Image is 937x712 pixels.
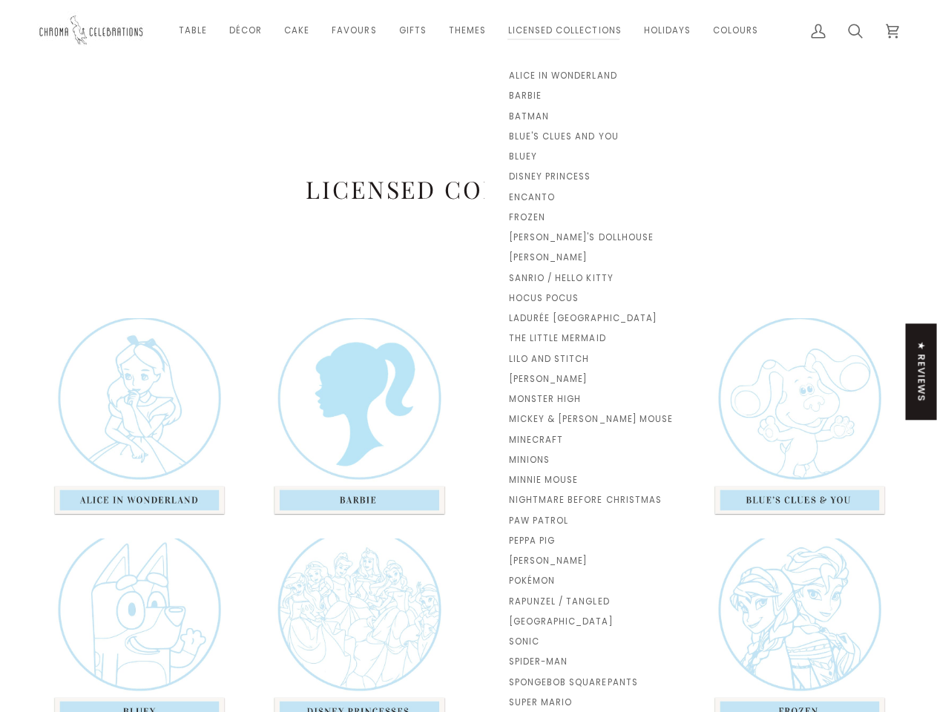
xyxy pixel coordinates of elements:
[509,535,673,547] span: Peppa Pig
[509,228,673,248] a: [PERSON_NAME]'s Dollhouse
[509,373,673,386] span: [PERSON_NAME]
[509,312,673,325] span: Ladurée [GEOGRAPHIC_DATA]
[509,450,673,470] a: Minions
[509,409,673,429] a: Mickey & [PERSON_NAME] Mouse
[509,167,673,187] a: Disney Princess
[284,24,309,37] span: Cake
[509,90,673,102] span: Barbie
[509,413,673,426] span: Mickey & [PERSON_NAME] Mouse
[509,555,673,567] span: [PERSON_NAME]
[509,191,673,204] span: Encanto
[509,208,673,228] a: Frozen
[509,676,673,689] span: SpongeBob Squarepants
[179,24,207,37] span: Table
[449,24,486,37] span: Themes
[509,592,673,612] a: Rapunzel / Tangled
[509,430,673,450] a: Minecraft
[37,11,148,50] img: Chroma Celebrations
[509,151,673,163] span: Bluey
[509,673,673,693] a: SpongeBob Squarepants
[509,551,673,571] a: [PERSON_NAME]
[509,454,673,467] span: Minions
[509,349,673,369] a: Lilo and Stitch
[509,490,673,510] a: Nightmare Before Christmas
[509,332,673,345] span: The Little Mermaid
[509,515,673,527] span: Paw Patrol
[257,318,460,521] a: Barbie
[509,612,673,632] a: [GEOGRAPHIC_DATA]
[509,147,673,167] a: Bluey
[509,107,673,127] a: Batman
[509,575,673,587] span: Pokémon
[509,369,673,389] a: [PERSON_NAME]
[509,531,673,551] a: Peppa Pig
[509,636,673,648] span: Sonic
[399,24,427,37] span: Gifts
[713,24,758,37] span: Colours
[509,329,673,349] a: The Little Mermaid
[697,318,900,521] a: Blue's Clues and You
[229,24,262,37] span: Décor
[509,616,673,628] span: [GEOGRAPHIC_DATA]
[478,318,680,521] a: Batman
[509,393,673,406] span: Monster High
[332,24,376,37] span: Favours
[509,111,673,123] span: Batman
[509,211,673,224] span: Frozen
[509,696,673,709] span: Super Mario
[509,188,673,208] a: Encanto
[509,251,673,264] span: [PERSON_NAME]
[509,434,673,446] span: Minecraft
[509,289,673,309] a: Hocus Pocus
[509,272,673,285] span: Sanrio / Hello Kitty
[37,318,240,521] a: Alice In Wonderland
[509,231,673,244] span: [PERSON_NAME]'s Dollhouse
[509,66,673,86] a: Alice In Wonderland
[906,323,937,420] div: Click to open Judge.me floating reviews tab
[509,656,673,668] span: Spider-Man
[509,131,673,143] span: Blue's Clues and You
[509,494,673,507] span: Nightmare Before Christmas
[509,632,673,652] a: Sonic
[509,70,673,82] span: Alice In Wonderland
[509,571,673,591] a: Pokémon
[509,652,673,672] a: Spider-Man
[509,389,673,409] a: Monster High
[509,470,673,490] a: Minnie Mouse
[509,353,673,366] span: Lilo and Stitch
[509,309,673,329] a: Ladurée [GEOGRAPHIC_DATA]
[37,174,900,204] h2: Licensed Collections
[509,474,673,487] span: Minnie Mouse
[509,268,673,289] a: Sanrio / Hello Kitty
[509,596,673,608] span: Rapunzel / Tangled
[644,24,691,37] span: Holidays
[509,248,673,268] a: [PERSON_NAME]
[509,292,673,305] span: Hocus Pocus
[509,511,673,531] a: Paw Patrol
[509,86,673,106] a: Barbie
[509,127,673,147] a: Blue's Clues and You
[509,171,673,183] span: Disney Princess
